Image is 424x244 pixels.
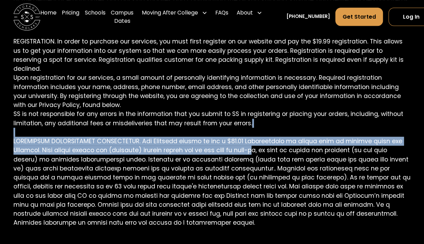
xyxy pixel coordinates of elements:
a: Campus Dates [111,3,134,30]
div: About [236,9,253,17]
div: About [234,3,265,22]
div: Moving After College [139,3,210,22]
div: Moving After College [142,9,198,17]
a: Get Started [335,8,383,26]
a: [PHONE_NUMBER] [286,13,330,20]
a: home [13,3,40,30]
a: Schools [85,3,106,30]
a: FAQs [215,3,228,30]
a: Home [40,3,57,30]
img: Storage Scholars main logo [13,3,40,30]
a: Pricing [62,3,79,30]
